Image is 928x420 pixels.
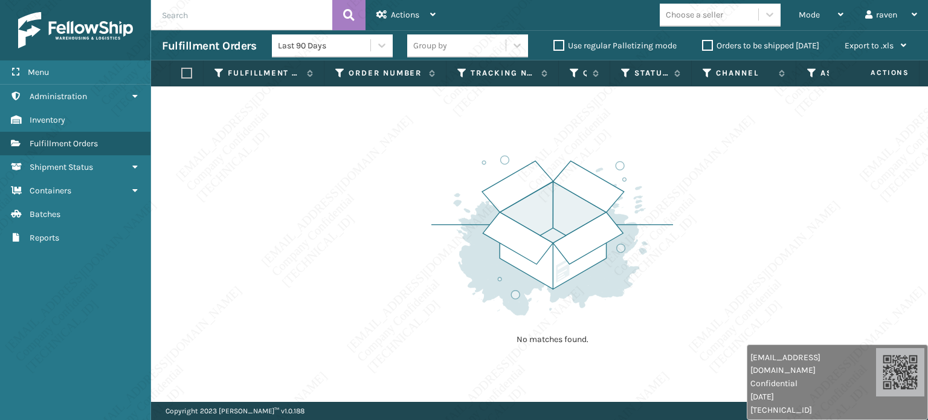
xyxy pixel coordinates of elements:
[30,162,93,172] span: Shipment Status
[349,68,423,79] label: Order Number
[18,12,133,48] img: logo
[750,351,876,376] span: [EMAIL_ADDRESS][DOMAIN_NAME]
[845,40,894,51] span: Export to .xls
[413,39,447,52] div: Group by
[583,68,587,79] label: Quantity
[228,68,301,79] label: Fulfillment Order Id
[28,67,49,77] span: Menu
[278,39,372,52] div: Last 90 Days
[553,40,677,51] label: Use regular Palletizing mode
[391,10,419,20] span: Actions
[799,10,820,20] span: Mode
[30,233,59,243] span: Reports
[166,402,304,420] p: Copyright 2023 [PERSON_NAME]™ v 1.0.188
[30,91,87,102] span: Administration
[750,404,876,416] span: [TECHNICAL_ID]
[666,8,723,21] div: Choose a seller
[634,68,668,79] label: Status
[750,377,876,390] span: Confidential
[820,68,888,79] label: Assigned Carrier Service
[30,186,71,196] span: Containers
[471,68,535,79] label: Tracking Number
[30,115,65,125] span: Inventory
[833,63,917,83] span: Actions
[30,138,98,149] span: Fulfillment Orders
[30,209,60,219] span: Batches
[702,40,819,51] label: Orders to be shipped [DATE]
[716,68,773,79] label: Channel
[162,39,256,53] h3: Fulfillment Orders
[750,390,876,403] span: [DATE]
